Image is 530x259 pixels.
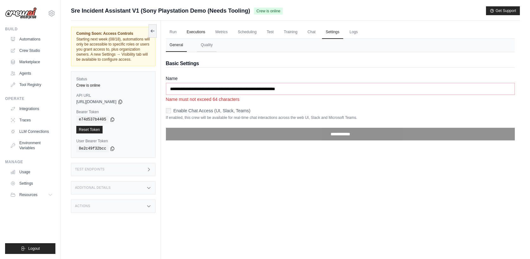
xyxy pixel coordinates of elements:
div: Operate [5,96,55,101]
span: Crew is online [254,8,283,15]
a: Agents [8,68,55,78]
div: Build [5,27,55,32]
label: Name [166,75,515,82]
img: Logo [5,7,37,19]
h2: Basic Settings [166,60,515,67]
a: Marketplace [8,57,55,67]
code: 8e2c49f32bcc [76,145,109,152]
p: If enabled, this crew will be available for real-time chat interactions across the web UI, Slack ... [166,115,515,120]
nav: Tabs [166,39,515,52]
a: Automations [8,34,55,44]
h3: Actions [75,204,90,208]
label: API URL [76,93,150,98]
a: Settings [322,26,343,39]
a: Settings [8,178,55,188]
a: Test [263,26,277,39]
label: Enable Chat Access (UI, Slack, Teams) [174,108,250,114]
a: Scheduling [234,26,260,39]
label: User Bearer Token [76,139,150,144]
a: Tool Registry [8,80,55,90]
div: Crew is online [76,83,150,88]
span: Sre Incident Assistant V1 (Sony Playstation Demo (Needs Tooling) [71,6,250,15]
a: Run [166,26,180,39]
button: General [166,39,187,52]
h3: Additional Details [75,186,110,190]
a: Integrations [8,104,55,114]
span: Logout [28,246,40,251]
span: Coming Soon: Access Controls [76,31,150,36]
a: Crew Studio [8,46,55,56]
a: Reset Token [76,126,103,133]
h3: Test Endpoints [75,168,105,171]
a: Training [280,26,301,39]
a: Traces [8,115,55,125]
label: Bearer Token [76,109,150,114]
button: Get Support [486,6,520,15]
a: Environment Variables [8,138,55,153]
a: Chat [304,26,319,39]
button: Quality [197,39,216,52]
span: [URL][DOMAIN_NAME] [76,99,117,104]
a: Usage [8,167,55,177]
div: Manage [5,159,55,164]
a: Metrics [211,26,231,39]
a: Executions [183,26,209,39]
label: Status [76,77,150,82]
a: LLM Connections [8,126,55,137]
button: Resources [8,190,55,200]
span: Starting next week (08/18), automations will only be accessible to specific roles or users you gr... [76,37,150,62]
span: Resources [19,192,37,197]
button: Logout [5,243,55,254]
p: Name must not exceed 64 characters [166,96,515,102]
code: e74d537b4405 [76,116,109,123]
a: Logs [346,26,362,39]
